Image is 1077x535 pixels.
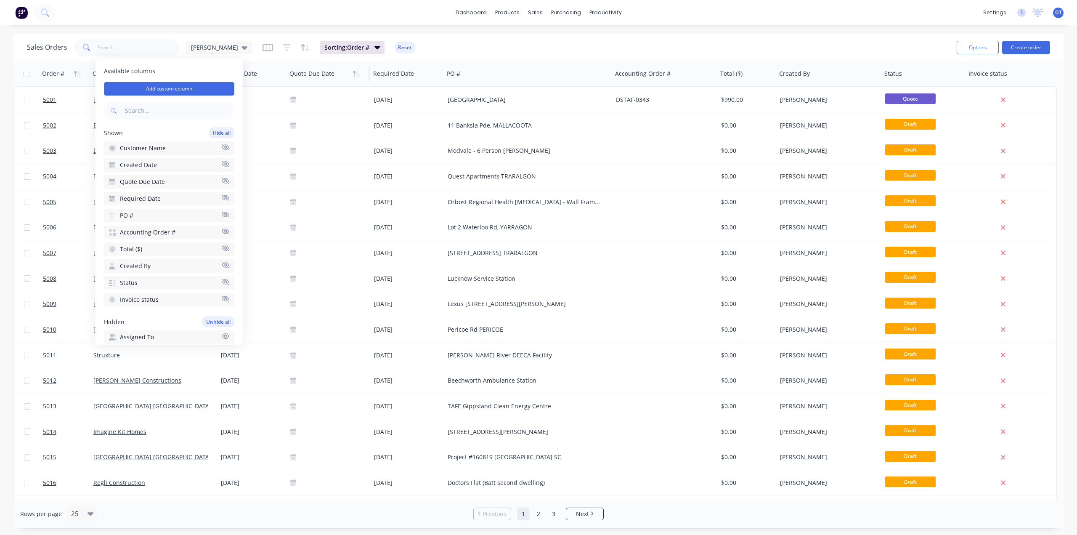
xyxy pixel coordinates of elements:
div: [PERSON_NAME] [780,198,873,206]
span: 5008 [43,274,56,283]
div: [DATE] [221,198,284,206]
a: Page 1 is your current page [517,508,530,520]
div: settings [979,6,1011,19]
div: Invoice status [968,69,1007,78]
span: 5003 [43,146,56,155]
span: 5005 [43,198,56,206]
button: Quote Due Date [104,175,234,189]
span: Draft [885,144,936,155]
div: [PERSON_NAME] [780,249,873,257]
div: Status [884,69,902,78]
img: Factory [15,6,28,19]
a: 5011 [43,343,93,368]
span: 5013 [43,402,56,410]
div: purchasing [547,6,585,19]
span: DT [1055,9,1062,16]
span: Draft [885,400,936,410]
div: [DATE] [374,172,441,181]
span: 5011 [43,351,56,359]
a: 5006 [43,215,93,240]
div: [DATE] [221,479,284,487]
div: $0.00 [721,172,771,181]
a: [PERSON_NAME] [93,325,141,333]
div: Doctors Flat (Batt second dwelling) [448,479,601,487]
span: Hidden [104,317,125,326]
h1: Sales Orders [27,43,67,51]
button: Required Date [104,192,234,205]
div: $0.00 [721,453,771,461]
a: 5010 [43,317,93,342]
a: [GEOGRAPHIC_DATA] [GEOGRAPHIC_DATA] [93,198,211,206]
div: [PERSON_NAME] [780,300,873,308]
div: Lexus [STREET_ADDRESS][PERSON_NAME] [448,300,601,308]
div: $0.00 [721,325,771,334]
button: Created By [104,259,234,273]
div: Order # [42,69,64,78]
span: Draft [885,323,936,334]
div: [PERSON_NAME] [780,96,873,104]
div: [DATE] [221,300,284,308]
a: 5008 [43,266,93,291]
span: 5014 [43,428,56,436]
div: Orbost Regional Health [MEDICAL_DATA] - Wall Frames [448,198,601,206]
div: [DATE] [221,274,284,283]
div: [DATE] [221,172,284,181]
a: 5017 [43,496,93,521]
a: dashboard [451,6,491,19]
div: [DATE] [374,479,441,487]
div: [DATE] [374,376,441,385]
div: [STREET_ADDRESS] TRARALGON [448,249,601,257]
div: [DATE] [374,198,441,206]
div: 11 Banksia Pde, MALLACOOTA [448,121,601,130]
a: 5002 [43,113,93,138]
button: Customer Name [104,141,234,155]
button: Accounting Order # [104,226,234,239]
button: Hide all [209,128,234,138]
span: Draft [885,119,936,129]
div: [DATE] [221,351,284,359]
span: PO # [120,211,133,220]
div: [DATE] [374,300,441,308]
div: [PERSON_NAME] [780,428,873,436]
div: [PERSON_NAME] [780,223,873,232]
div: TAFE Gippsland Clean Energy Centre [448,402,601,410]
a: [GEOGRAPHIC_DATA] [GEOGRAPHIC_DATA] [93,402,211,410]
span: Total ($) [120,245,142,253]
div: productivity [585,6,626,19]
a: Next page [566,510,603,518]
div: products [491,6,524,19]
div: $0.00 [721,402,771,410]
span: Assigned To [120,333,154,341]
span: Draft [885,349,936,359]
span: Draft [885,195,936,206]
div: [DATE] [374,146,441,155]
a: [PERSON_NAME] Design & Build [93,96,184,104]
div: [DATE] [374,249,441,257]
button: Create order [1002,41,1050,54]
div: Lucknow Service Station [448,274,601,283]
div: [DATE] [221,453,284,461]
div: [DATE] [374,351,441,359]
div: $0.00 [721,376,771,385]
div: Required Date [373,69,414,78]
a: Imagine Kit Homes [93,428,146,436]
a: [GEOGRAPHIC_DATA] [GEOGRAPHIC_DATA] [93,453,211,461]
span: Next [576,510,589,518]
div: $0.00 [721,146,771,155]
div: Total ($) [720,69,743,78]
div: [DATE] [374,223,441,232]
a: 5007 [43,240,93,266]
span: 5007 [43,249,56,257]
div: [DATE] [221,121,284,130]
a: 5014 [43,419,93,445]
button: Sorting:Order # [320,41,385,54]
div: Quest Apartments TRARALGON [448,172,601,181]
span: 5006 [43,223,56,232]
a: 5005 [43,189,93,215]
input: Search... [98,39,180,56]
div: Project #160819 [GEOGRAPHIC_DATA] SC [448,453,601,461]
div: [PERSON_NAME] [780,402,873,410]
a: [GEOGRAPHIC_DATA] [GEOGRAPHIC_DATA] [93,274,211,282]
button: PO # [104,209,234,222]
span: Created Date [120,161,157,169]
